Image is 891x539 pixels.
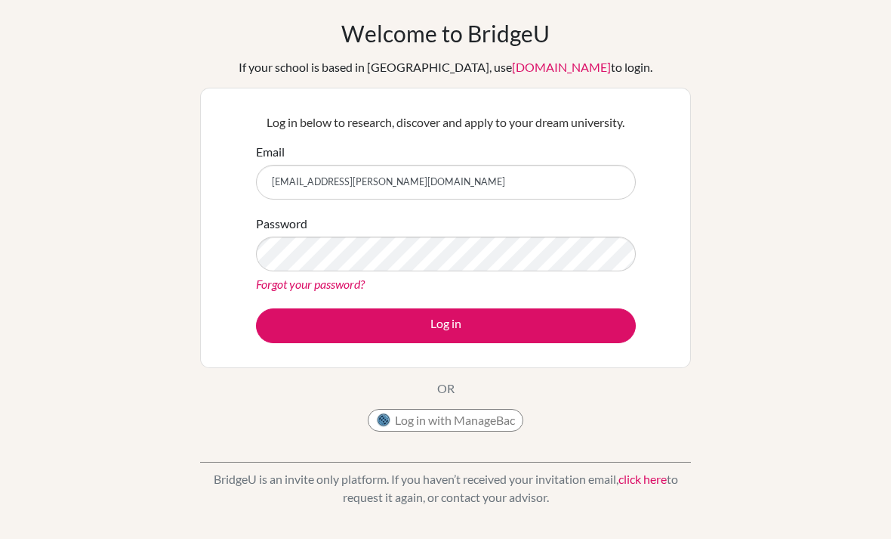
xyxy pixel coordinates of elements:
button: Log in with ManageBac [368,409,523,432]
label: Password [256,215,307,233]
button: Log in [256,308,636,343]
p: OR [437,379,455,398]
a: [DOMAIN_NAME] [512,60,611,74]
a: Forgot your password? [256,277,365,291]
p: BridgeU is an invite only platform. If you haven’t received your invitation email, to request it ... [200,470,691,506]
p: Log in below to research, discover and apply to your dream university. [256,113,636,132]
label: Email [256,143,285,161]
div: If your school is based in [GEOGRAPHIC_DATA], use to login. [239,58,652,76]
h1: Welcome to BridgeU [341,20,550,47]
a: click here [618,472,667,486]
